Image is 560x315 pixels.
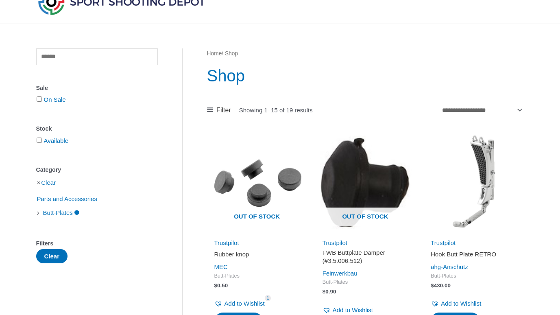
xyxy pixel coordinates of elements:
a: Parts and Accessories [36,195,98,202]
a: Filter [207,104,231,116]
a: Out of stock [315,132,415,232]
img: Rubber knop [207,132,307,232]
a: Hook Butt Plate RETRO [431,250,516,261]
span: Add to Wishlist [224,300,265,307]
bdi: 0.90 [322,289,336,295]
span: Parts and Accessories [36,192,98,206]
span: Out of stock [213,208,301,226]
div: Stock [36,123,158,135]
a: MEC [214,263,228,270]
span: Butt-Plates [431,273,516,280]
a: Trustpilot [214,239,239,246]
a: Add to Wishlist [431,298,481,309]
span: Out of stock [321,208,409,226]
img: Hook Butt Plate RETRO [423,132,523,232]
button: Clear [36,249,68,263]
a: Clear [41,179,56,186]
img: FWB Buttplate Damper (#3.5.006.512) [315,132,415,232]
a: Feinwerkbau [322,270,357,277]
a: Trustpilot [431,239,455,246]
h2: Rubber knop [214,250,300,258]
h1: Shop [207,64,524,87]
a: Home [207,50,222,57]
a: ahg-Anschütz [431,263,468,270]
input: On Sale [37,96,42,102]
span: Add to Wishlist [333,306,373,313]
div: Category [36,164,158,176]
a: Out of stock [207,132,307,232]
h2: FWB Buttplate Damper (#3.5.006.512) [322,249,408,265]
span: 1 [265,295,271,301]
a: Add to Wishlist [214,298,265,309]
a: FWB Buttplate Damper (#3.5.006.512) [322,249,408,268]
a: Available [44,137,69,144]
div: Filters [36,238,158,249]
bdi: 430.00 [431,282,451,289]
span: Filter [216,104,231,116]
span: $ [431,282,434,289]
span: $ [322,289,326,295]
p: Showing 1–15 of 19 results [239,107,313,113]
h2: Hook Butt Plate RETRO [431,250,516,258]
span: Butt-Plates [322,279,408,286]
input: Available [37,138,42,143]
span: Butt-Plates [42,206,74,220]
span: Add to Wishlist [441,300,481,307]
a: On Sale [44,96,66,103]
a: Rubber knop [214,250,300,261]
span: $ [214,282,218,289]
select: Shop order [439,103,524,117]
a: Trustpilot [322,239,347,246]
a: Butt-Plates [42,209,80,216]
div: Sale [36,82,158,94]
span: Butt-Plates [214,273,300,280]
bdi: 0.50 [214,282,228,289]
nav: Breadcrumb [207,48,524,59]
